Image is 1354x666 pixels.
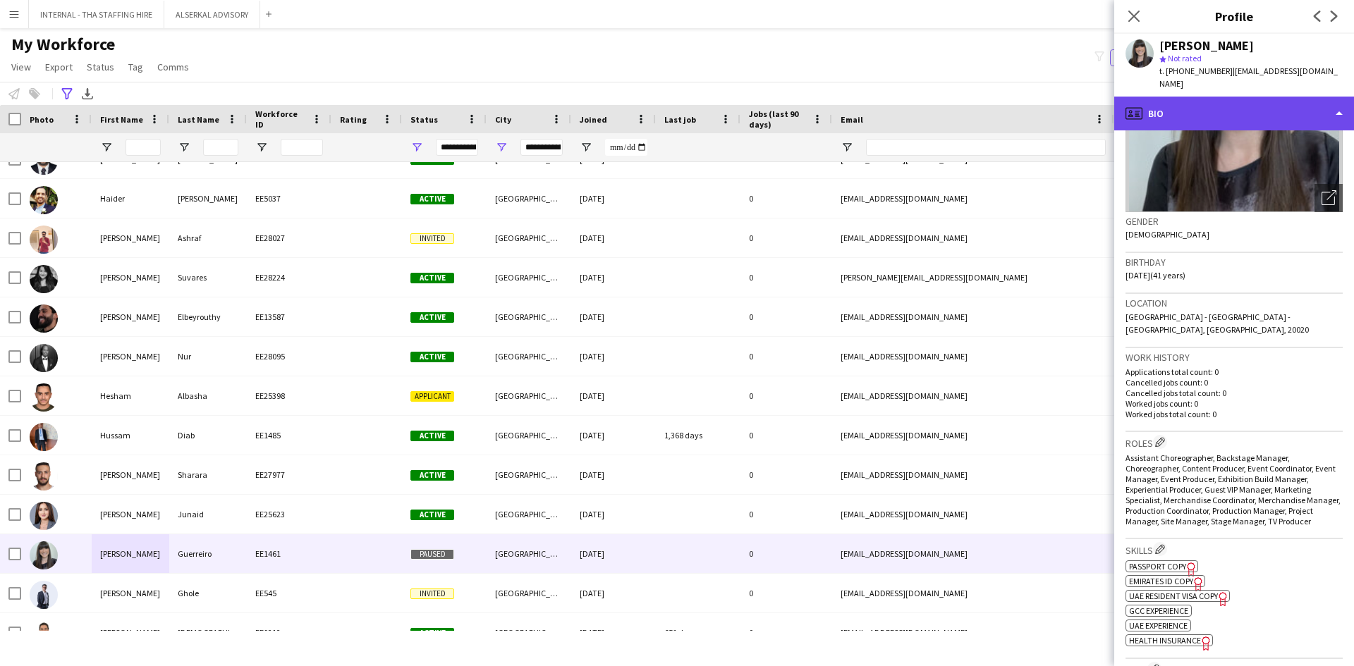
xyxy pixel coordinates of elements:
[247,297,331,336] div: EE13587
[247,337,331,376] div: EE28095
[571,337,656,376] div: [DATE]
[169,574,247,612] div: Ghole
[487,376,571,415] div: [GEOGRAPHIC_DATA]
[841,141,853,154] button: Open Filter Menu
[832,455,1114,494] div: [EMAIL_ADDRESS][DOMAIN_NAME]
[487,574,571,612] div: [GEOGRAPHIC_DATA]
[100,114,143,125] span: First Name
[832,258,1114,297] div: [PERSON_NAME][EMAIL_ADDRESS][DOMAIN_NAME]
[169,297,247,336] div: Elbeyrouthy
[169,258,247,297] div: Suvares
[1159,66,1233,76] span: t. [PHONE_NUMBER]
[1129,561,1186,572] span: Passport copy
[656,416,740,455] div: 1,368 days
[1168,53,1202,63] span: Not rated
[664,114,696,125] span: Last job
[410,431,454,441] span: Active
[832,297,1114,336] div: [EMAIL_ADDRESS][DOMAIN_NAME]
[92,534,169,573] div: [PERSON_NAME]
[247,416,331,455] div: EE1485
[39,58,78,76] a: Export
[580,114,607,125] span: Joined
[740,297,832,336] div: 0
[169,613,247,652] div: [DEMOGRAPHIC_DATA]
[866,139,1106,156] input: Email Filter Input
[247,495,331,534] div: EE25623
[740,495,832,534] div: 0
[1129,620,1188,631] span: UAE Experience
[30,114,54,125] span: Photo
[1126,388,1343,398] p: Cancelled jobs total count: 0
[832,534,1114,573] div: [EMAIL_ADDRESS][DOMAIN_NAME]
[30,265,58,293] img: Harriet Suvares
[30,423,58,451] img: Hussam Diab
[247,574,331,612] div: EE545
[832,179,1114,218] div: [EMAIL_ADDRESS][DOMAIN_NAME]
[92,376,169,415] div: Hesham
[30,620,58,648] img: Issam Kabbara
[1126,542,1343,557] h3: Skills
[340,114,367,125] span: Rating
[410,588,454,599] span: Invited
[92,337,169,376] div: [PERSON_NAME]
[1126,297,1343,309] h3: Location
[487,218,571,257] div: [GEOGRAPHIC_DATA]
[281,139,323,156] input: Workforce ID Filter Input
[87,61,114,73] span: Status
[605,139,647,156] input: Joined Filter Input
[1126,312,1309,335] span: [GEOGRAPHIC_DATA] - [GEOGRAPHIC_DATA] - [GEOGRAPHIC_DATA], [GEOGRAPHIC_DATA], 20020
[740,337,832,376] div: 0
[169,495,247,534] div: Junaid
[832,337,1114,376] div: [EMAIL_ADDRESS][DOMAIN_NAME]
[30,502,58,530] img: Ilsa Junaid
[487,179,571,218] div: [GEOGRAPHIC_DATA]
[410,312,454,323] span: Active
[1114,7,1354,25] h3: Profile
[247,218,331,257] div: EE28027
[169,337,247,376] div: Nur
[571,258,656,297] div: [DATE]
[487,416,571,455] div: [GEOGRAPHIC_DATA]
[79,85,96,102] app-action-btn: Export XLSX
[740,613,832,652] div: 0
[410,233,454,244] span: Invited
[29,1,164,28] button: INTERNAL - THA STAFFING HIRE
[92,258,169,297] div: [PERSON_NAME]
[1126,229,1209,240] span: [DEMOGRAPHIC_DATA]
[164,1,260,28] button: ALSERKAL ADVISORY
[92,455,169,494] div: [PERSON_NAME]
[571,574,656,612] div: [DATE]
[247,613,331,652] div: EE9212
[487,337,571,376] div: [GEOGRAPHIC_DATA]
[1129,591,1218,601] span: UAE Resident Visa copy
[740,376,832,415] div: 0
[832,376,1114,415] div: [EMAIL_ADDRESS][DOMAIN_NAME]
[832,613,1114,652] div: [EMAIL_ADDRESS][DOMAIN_NAME]
[410,628,454,639] span: Active
[656,613,740,652] div: 651 days
[59,85,75,102] app-action-btn: Advanced filters
[1126,215,1343,228] h3: Gender
[410,549,454,560] span: Paused
[169,179,247,218] div: [PERSON_NAME]
[169,376,247,415] div: Albasha
[410,391,454,402] span: Applicant
[247,258,331,297] div: EE28224
[1159,39,1254,52] div: [PERSON_NAME]
[255,109,306,130] span: Workforce ID
[178,141,190,154] button: Open Filter Menu
[169,218,247,257] div: Ashraf
[1126,256,1343,269] h3: Birthday
[123,58,149,76] a: Tag
[30,541,58,569] img: Ingrid Guerreiro
[495,141,508,154] button: Open Filter Menu
[6,58,37,76] a: View
[740,574,832,612] div: 0
[1126,351,1343,364] h3: Work history
[749,109,807,130] span: Jobs (last 90 days)
[487,613,571,652] div: [GEOGRAPHIC_DATA]
[1110,49,1181,66] button: Everyone5,954
[1126,398,1343,409] p: Worked jobs count: 0
[92,495,169,534] div: [PERSON_NAME]
[30,304,58,333] img: Hassan Elbeyrouthy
